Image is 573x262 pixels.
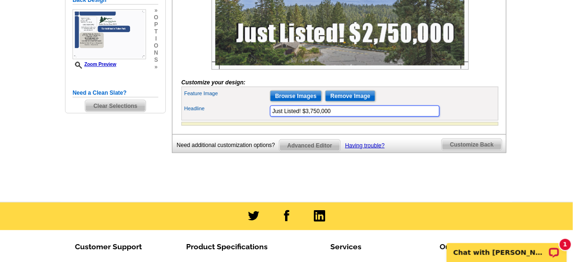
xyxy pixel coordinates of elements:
[279,139,341,152] a: Advanced Editor
[442,139,502,150] span: Customize Back
[154,7,158,14] span: »
[441,232,573,262] iframe: LiveChat chat widget
[325,90,376,102] input: Remove Image
[184,105,269,113] label: Headline
[73,62,116,67] a: Zoom Preview
[154,64,158,71] span: »
[154,57,158,64] span: s
[270,90,322,102] input: Browse Images
[187,243,268,252] span: Product Specifications
[154,21,158,28] span: p
[154,49,158,57] span: n
[181,79,246,86] i: Customize your design:
[154,42,158,49] span: o
[345,142,385,149] a: Having trouble?
[184,90,269,98] label: Feature Image
[154,14,158,21] span: o
[279,140,340,151] span: Advanced Editor
[73,89,158,98] h5: Need a Clean Slate?
[85,100,145,112] span: Clear Selections
[75,243,142,252] span: Customer Support
[330,243,361,252] span: Services
[154,28,158,35] span: t
[73,9,146,59] img: Z18901116_00001_2.jpg
[177,139,279,151] div: Need additional customization options?
[154,35,158,42] span: i
[440,243,490,252] span: Our Company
